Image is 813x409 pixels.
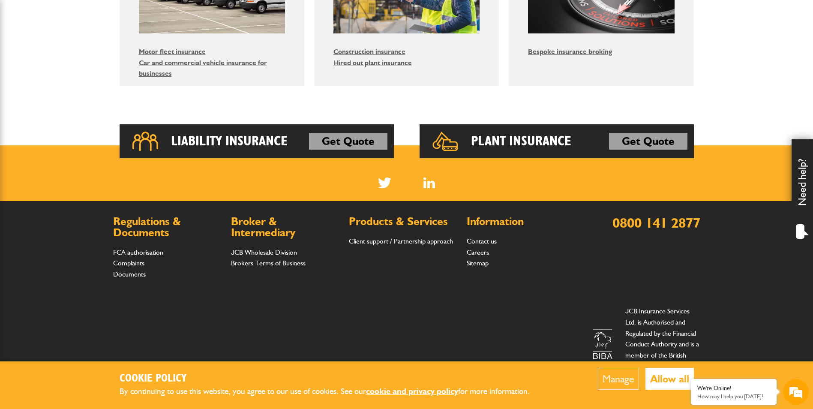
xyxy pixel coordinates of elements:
img: Linked In [423,177,435,188]
h2: Broker & Intermediary [231,216,340,238]
div: Need help? [792,139,813,247]
a: Client support / Partnership approach [349,237,453,245]
div: Chat with us now [45,48,144,59]
a: Careers [467,248,489,256]
em: Start Chat [117,264,156,276]
a: Car and commercial vehicle insurance for businesses [139,59,267,78]
img: d_20077148190_company_1631870298795_20077148190 [15,48,36,60]
input: Enter your last name [11,79,156,98]
a: Get Quote [309,133,387,150]
a: Documents [113,270,146,278]
h2: Liability Insurance [171,133,288,150]
p: By continuing to use this website, you agree to our use of cookies. See our for more information. [120,385,544,398]
h2: Plant Insurance [471,133,571,150]
input: Enter your phone number [11,130,156,149]
a: Brokers Terms of Business [231,259,306,267]
p: How may I help you today? [697,393,770,400]
a: Contact us [467,237,497,245]
a: Motor fleet insurance [139,48,206,56]
a: Sitemap [467,259,489,267]
img: Twitter [378,177,391,188]
a: Get Quote [609,133,687,150]
a: JCB Wholesale Division [231,248,297,256]
p: JCB Insurance Services Ltd. is Authorised and Regulated by the Financial Conduct Authority and is... [625,306,700,382]
a: FCA authorisation [113,248,163,256]
a: LinkedIn [423,177,435,188]
h2: Cookie Policy [120,372,544,385]
button: Manage [598,368,639,390]
a: Construction insurance [333,48,405,56]
h2: Regulations & Documents [113,216,222,238]
div: We're Online! [697,385,770,392]
input: Enter your email address [11,105,156,123]
a: 0800 141 2877 [612,214,700,231]
a: Bespoke insurance broking [528,48,612,56]
div: Minimize live chat window [141,4,161,25]
a: Hired out plant insurance [333,59,412,67]
textarea: Type your message and hit 'Enter' [11,155,156,257]
a: cookie and privacy policy [366,386,458,396]
button: Allow all [645,368,694,390]
h2: Products & Services [349,216,458,227]
a: Complaints [113,259,144,267]
h2: Information [467,216,576,227]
